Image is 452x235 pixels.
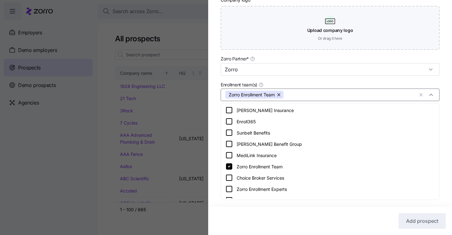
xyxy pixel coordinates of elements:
div: Sunbelt Benefits [225,129,435,136]
div: Choice Broker Services [225,174,435,181]
span: Add prospect [406,217,438,225]
button: Add prospect [399,213,446,229]
span: Zorro Partner * [221,56,249,62]
input: Select a partner [221,63,439,76]
div: [PERSON_NAME] Benefit Group [225,140,435,148]
div: Zorro Enrollment Experts [225,185,435,193]
div: Enroll365 [225,118,435,125]
div: MediLink Insurance [225,151,435,159]
span: Enrollment team(s) [221,82,257,88]
div: AJG Enrollment Team [225,197,435,204]
span: Zorro Enrollment Team [229,91,275,99]
div: Zorro Enrollment Team [225,163,435,170]
div: [PERSON_NAME] Insurance [225,106,435,114]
